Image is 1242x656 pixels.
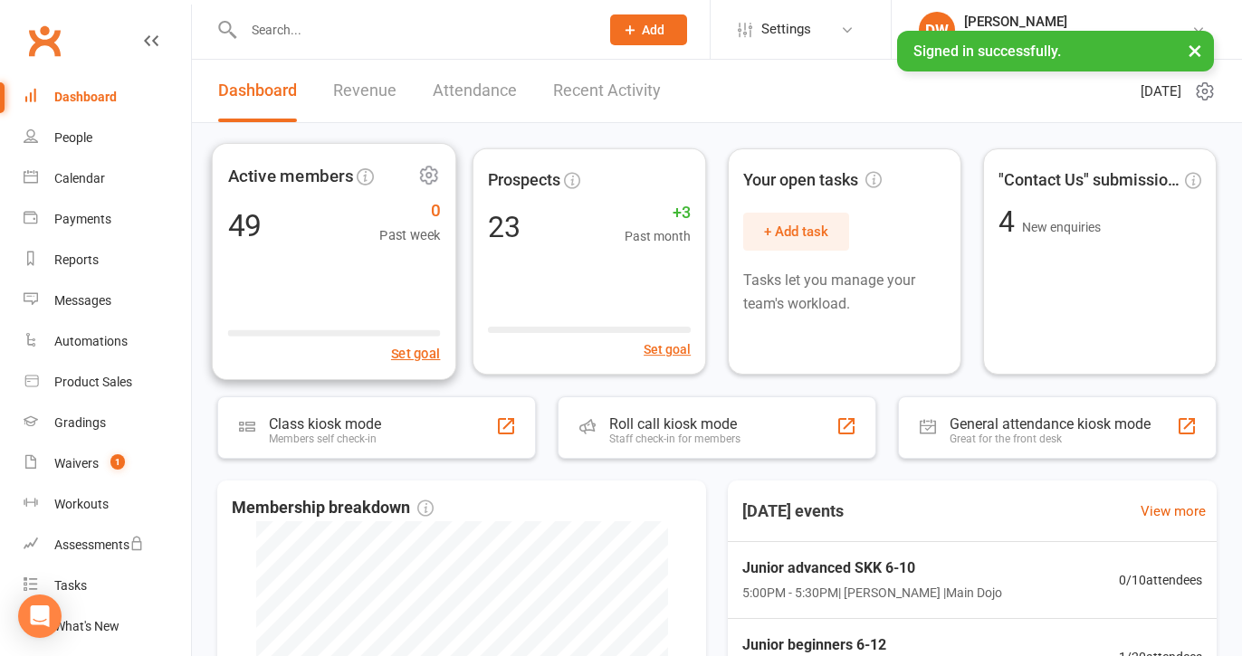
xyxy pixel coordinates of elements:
[238,17,587,43] input: Search...
[24,362,191,403] a: Product Sales
[24,566,191,606] a: Tasks
[54,456,99,471] div: Waivers
[1022,220,1101,234] span: New enquiries
[913,43,1061,60] span: Signed in successfully.
[610,14,687,45] button: Add
[379,197,440,224] span: 0
[625,226,691,246] span: Past month
[742,583,1002,603] span: 5:00PM - 5:30PM | [PERSON_NAME] | Main Dojo
[998,204,1022,239] span: 4
[54,171,105,185] div: Calendar
[1141,81,1181,102] span: [DATE]
[110,454,125,470] span: 1
[488,213,521,242] div: 23
[24,525,191,566] a: Assessments
[54,252,99,267] div: Reports
[964,14,1191,30] div: [PERSON_NAME]
[379,224,440,245] span: Past week
[743,269,946,315] p: Tasks let you manage your team's workload.
[553,60,661,122] a: Recent Activity
[24,606,191,647] a: What's New
[1141,500,1206,522] a: View more
[625,200,691,226] span: +3
[24,443,191,484] a: Waivers 1
[54,375,132,389] div: Product Sales
[54,497,109,511] div: Workouts
[54,537,144,552] div: Assessments
[333,60,396,122] a: Revenue
[488,166,560,193] span: Prospects
[54,293,111,308] div: Messages
[761,9,811,50] span: Settings
[24,118,191,158] a: People
[54,212,111,226] div: Payments
[1119,570,1202,590] span: 0 / 10 attendees
[54,619,119,633] div: What's New
[228,163,353,190] span: Active members
[269,415,381,433] div: Class kiosk mode
[54,578,87,593] div: Tasks
[24,199,191,240] a: Payments
[54,334,128,348] div: Automations
[644,339,691,359] button: Set goal
[24,158,191,199] a: Calendar
[1179,31,1211,70] button: ×
[609,415,740,433] div: Roll call kiosk mode
[24,240,191,280] a: Reports
[18,594,62,638] div: Open Intercom Messenger
[54,415,106,430] div: Gradings
[24,321,191,362] a: Automations
[998,167,1181,194] span: "Contact Us" submissions
[22,18,67,63] a: Clubworx
[269,433,381,445] div: Members self check-in
[950,433,1151,445] div: Great for the front desk
[54,90,117,104] div: Dashboard
[742,556,1002,580] span: Junior advanced SKK 6-10
[609,433,740,445] div: Staff check-in for members
[54,130,92,145] div: People
[642,23,664,37] span: Add
[743,167,882,194] span: Your open tasks
[24,77,191,118] a: Dashboard
[228,210,263,241] div: 49
[24,280,191,321] a: Messages
[391,343,441,364] button: Set goal
[743,213,849,251] button: + Add task
[24,403,191,443] a: Gradings
[950,415,1151,433] div: General attendance kiosk mode
[24,484,191,525] a: Workouts
[433,60,517,122] a: Attendance
[728,495,858,528] h3: [DATE] events
[218,60,297,122] a: Dashboard
[919,12,955,48] div: DW
[964,30,1191,46] div: [PERSON_NAME] Studios of Self defense
[232,495,434,521] span: Membership breakdown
